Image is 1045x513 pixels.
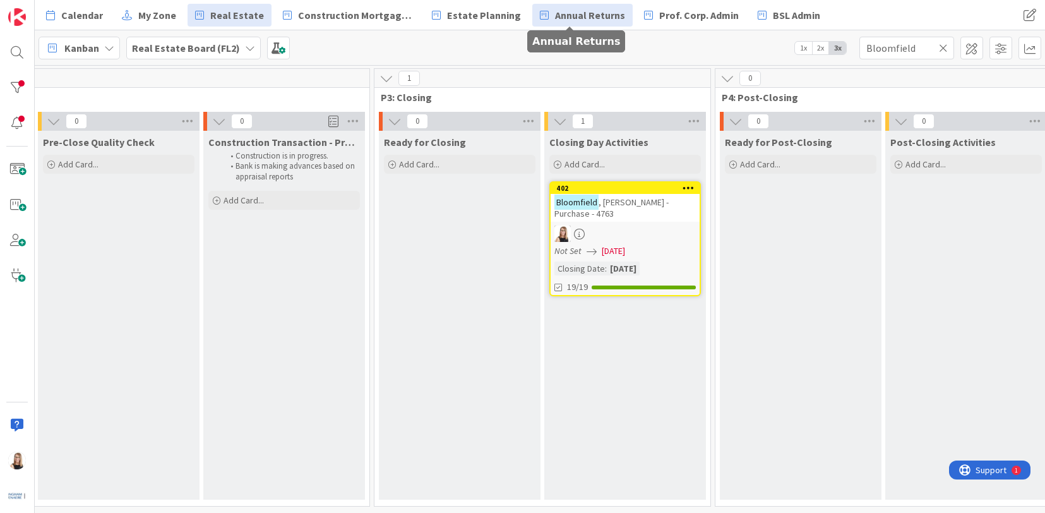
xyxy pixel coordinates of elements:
span: 0 [748,114,769,129]
span: My Zone [138,8,176,23]
a: Prof. Corp. Admin [636,4,746,27]
span: 0 [739,71,761,86]
span: 0 [231,114,253,129]
span: : [605,262,607,275]
span: Add Card... [905,159,946,170]
img: Visit kanbanzone.com [8,8,26,26]
a: Calendar [39,4,110,27]
span: 1 [398,71,420,86]
span: Post-Closing Activities [890,136,996,148]
img: DB [554,226,571,242]
div: 1 [66,5,69,15]
li: Construction is in progress. [224,151,358,161]
span: P3: Closing [381,91,695,104]
span: BSL Admin [773,8,820,23]
div: Closing Date [554,262,605,275]
span: Real Estate [210,8,264,23]
li: Bank is making advances based on appraisal reports [224,161,358,182]
span: Add Card... [58,159,99,170]
a: Construction Mortgages - Draws [275,4,421,27]
span: Calendar [61,8,103,23]
a: Annual Returns [532,4,633,27]
mark: Bloomfield [554,195,599,209]
b: Real Estate Board (FL2) [132,42,240,54]
a: My Zone [114,4,184,27]
span: Add Card... [399,159,439,170]
span: Ready for Closing [384,136,466,148]
span: 0 [66,114,87,129]
span: 0 [407,114,428,129]
span: Support [27,2,57,17]
span: Kanban [64,40,99,56]
span: Prof. Corp. Admin [659,8,739,23]
span: Pre-Close Quality Check [43,136,155,148]
div: DB [551,226,700,242]
i: Not Set [554,245,582,256]
span: , [PERSON_NAME] - Purchase - 4763 [554,196,669,219]
span: 1x [795,42,812,54]
span: 2x [812,42,829,54]
span: Add Card... [740,159,780,170]
span: 0 [913,114,935,129]
span: Estate Planning [447,8,521,23]
span: 1 [572,114,594,129]
span: Add Card... [224,195,264,206]
span: Ready for Post-Closing [725,136,832,148]
span: Add Card... [564,159,605,170]
span: Construction Mortgages - Draws [298,8,413,23]
div: [DATE] [607,262,640,275]
div: 402Bloomfield, [PERSON_NAME] - Purchase - 4763 [551,183,700,222]
span: Construction Transaction - Progress Draws [208,136,360,148]
img: DB [8,452,26,469]
div: 402 [551,183,700,194]
span: 3x [829,42,846,54]
a: Estate Planning [424,4,528,27]
a: BSL Admin [750,4,828,27]
span: Closing Day Activities [549,136,648,148]
span: [DATE] [602,244,625,258]
span: 19/19 [567,281,588,294]
img: avatar [8,487,26,505]
div: 402 [556,184,700,193]
a: Real Estate [188,4,272,27]
h5: Annual Returns [532,35,620,47]
input: Quick Filter... [859,37,954,59]
span: Annual Returns [555,8,625,23]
